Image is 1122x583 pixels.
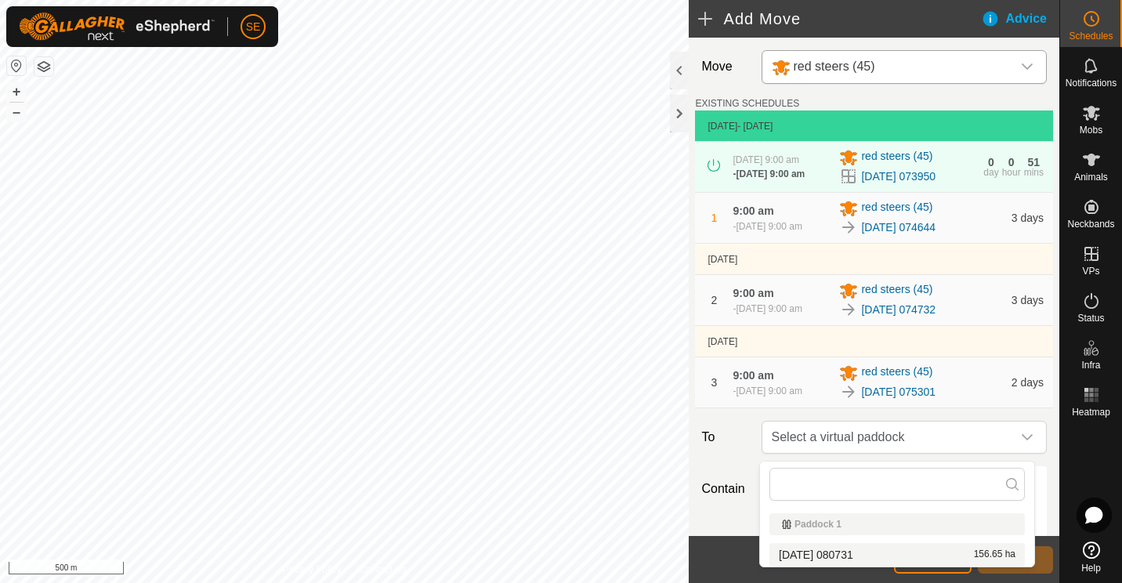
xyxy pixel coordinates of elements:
[733,384,802,398] div: -
[1072,407,1110,417] span: Heatmap
[1002,168,1021,177] div: hour
[736,303,802,314] span: [DATE] 9:00 am
[733,154,798,165] span: [DATE] 9:00 am
[708,336,737,347] span: [DATE]
[839,382,858,401] img: To
[7,103,26,121] button: –
[708,121,737,132] span: [DATE]
[733,302,802,316] div: -
[1012,422,1043,453] div: dropdown trigger
[7,82,26,101] button: +
[1012,294,1044,306] span: 3 days
[1066,78,1117,88] span: Notifications
[1012,212,1044,224] span: 3 days
[736,386,802,397] span: [DATE] 9:00 am
[839,218,858,237] img: To
[981,9,1059,28] div: Advice
[839,300,858,319] img: To
[779,549,853,560] span: [DATE] 080731
[1077,313,1104,323] span: Status
[246,19,261,35] span: SE
[1028,157,1041,168] div: 51
[1074,172,1108,182] span: Animals
[1060,535,1122,579] a: Help
[736,221,802,232] span: [DATE] 9:00 am
[736,168,805,179] span: [DATE] 9:00 am
[988,157,994,168] div: 0
[695,50,755,84] label: Move
[34,57,53,76] button: Map Layers
[698,9,980,28] h2: Add Move
[695,96,799,110] label: EXISTING SCHEDULES
[974,549,1015,560] span: 156.65 ha
[861,199,932,218] span: red steers (45)
[1012,376,1044,389] span: 2 days
[861,281,932,300] span: red steers (45)
[760,507,1034,567] ul: Option List
[794,60,875,73] span: red steers (45)
[1024,168,1044,177] div: mins
[360,563,406,577] a: Contact Us
[1082,266,1099,276] span: VPs
[1067,219,1114,229] span: Neckbands
[765,51,1012,83] span: red steers
[782,520,1012,529] div: Paddock 1
[765,422,1012,453] span: Select a virtual paddock
[861,219,936,236] a: [DATE] 074644
[708,254,737,265] span: [DATE]
[733,205,773,217] span: 9:00 am
[711,294,718,306] span: 2
[861,384,936,400] a: [DATE] 075301
[733,167,805,181] div: -
[19,13,215,41] img: Gallagher Logo
[733,287,773,299] span: 9:00 am
[733,219,802,234] div: -
[1080,125,1102,135] span: Mobs
[1012,51,1043,83] div: dropdown trigger
[7,56,26,75] button: Reset Map
[1081,563,1101,573] span: Help
[861,148,932,167] span: red steers (45)
[861,302,936,318] a: [DATE] 074732
[695,421,755,454] label: To
[1081,360,1100,370] span: Infra
[1069,31,1113,41] span: Schedules
[711,212,718,224] span: 1
[1008,157,1015,168] div: 0
[733,369,773,382] span: 9:00 am
[861,364,932,382] span: red steers (45)
[695,480,755,498] label: Contain
[983,168,998,177] div: day
[283,563,342,577] a: Privacy Policy
[769,543,1025,567] li: 2025-08-15 080731
[711,376,718,389] span: 3
[737,121,773,132] span: - [DATE]
[861,168,936,185] a: [DATE] 073950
